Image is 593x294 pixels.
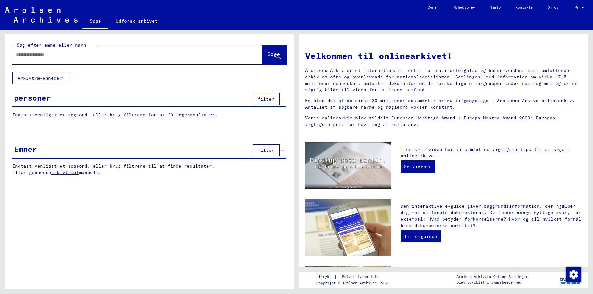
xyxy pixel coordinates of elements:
img: eguide.jpg [305,199,391,256]
font: Eller gennemse [12,170,51,175]
font: Se videoen [404,164,432,169]
font: Indtast venligst et søgeord, eller brug filtrene til at finde resultater. [12,163,215,169]
font: Om os [548,5,558,10]
font: Søg efter emne eller navn [17,42,86,48]
font: blev udviklet i samarbejde med [456,280,521,284]
font: Privatlivspolitik [342,274,379,279]
font: Nyhedsbrev [453,5,475,10]
font: personer [14,93,51,102]
button: filter [253,144,280,156]
font: Velkommen til onlinearkivet! [305,50,452,61]
a: Søge [82,14,108,30]
a: arkivtræet [51,170,79,175]
font: kontakte [515,5,533,10]
font: | [334,274,337,280]
a: Til e-guiden [401,230,441,242]
font: filter [258,147,274,153]
font: Emner [14,144,37,154]
div: Ændre samtykke [566,267,581,282]
font: aftryk [316,274,329,279]
font: Til e-guiden [404,234,437,239]
button: Søge [262,45,286,64]
font: Søge [90,18,101,24]
button: Arkivtræ-enheder [12,72,69,84]
img: Arolsen_neg.svg [5,7,78,23]
font: Hjælp [490,5,501,10]
img: yv_logo.png [559,272,582,287]
font: Arolsens Arkiv er et internationalt center for naziforfølgelse og huser verdens mest omfattende a... [305,68,578,93]
font: Donér [428,5,439,10]
font: Vores onlinearkiv blev tildelt European Heritage Award / Europa Nostra Award 2020: Europas vigtig... [305,115,555,127]
a: Privatlivspolitik [337,274,386,280]
font: Udforsk arkivet [116,18,158,24]
a: Se videoen [401,160,435,173]
a: Udforsk arkivet [108,14,165,28]
font: filter [258,96,274,102]
font: Arolsen Arkivets Online Samlinger [456,274,528,279]
font: Indtast venligst et søgeord, eller brug filtrene for at få søgeresultater. [12,112,218,118]
font: Copyright © Arolsen Archives, 2021 [316,280,390,285]
button: filter [253,93,280,105]
a: aftryk [316,274,334,280]
font: manuelt. [79,170,101,175]
font: I en kort video har vi samlet de vigtigste tips til at søge i onlinearkivet. [401,147,570,159]
font: Søge [267,51,280,57]
img: video.jpg [305,142,391,189]
font: En stor del af de cirka 30 millioner dokumenter er nu tilgængelige i Arolsens Arkivs onlinearkiv.... [305,98,575,110]
font: Arkivtræ-enheder [18,75,62,81]
img: Ændre samtykke [566,267,581,282]
font: Den interaktive e-guide giver baggrundsinformation, der hjælper dig med at forstå dokumenterne. D... [401,203,581,228]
